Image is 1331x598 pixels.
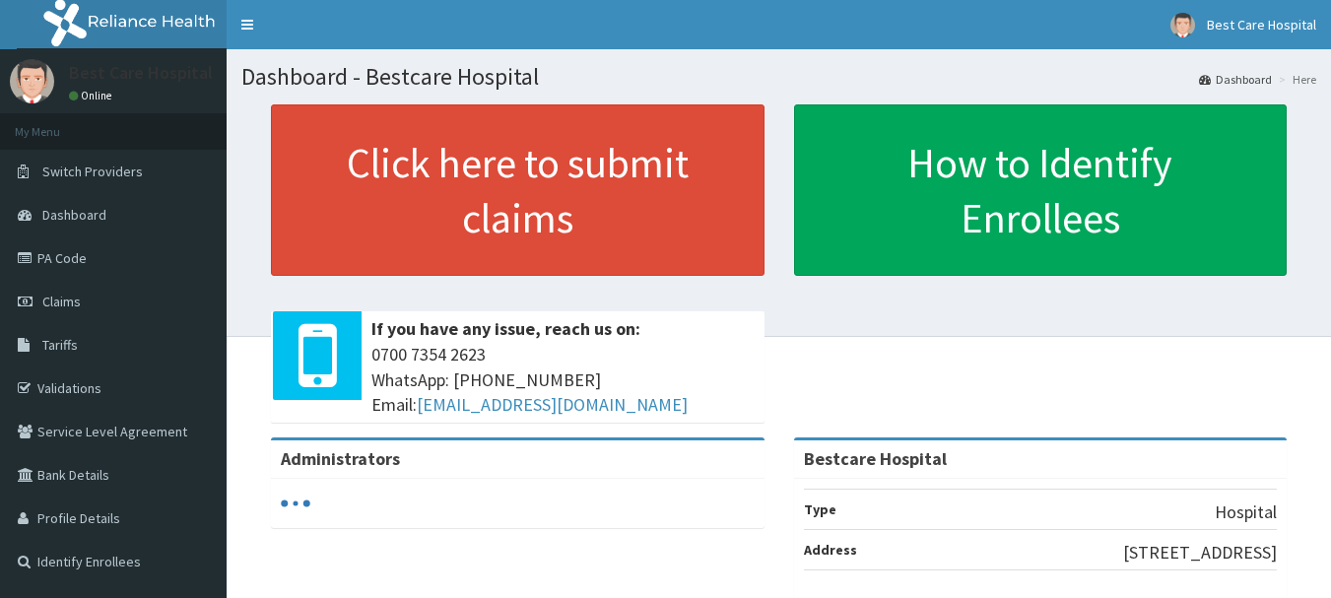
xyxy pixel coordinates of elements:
[1123,540,1277,565] p: [STREET_ADDRESS]
[42,163,143,180] span: Switch Providers
[281,447,400,470] b: Administrators
[1199,71,1272,88] a: Dashboard
[794,104,1288,276] a: How to Identify Enrollees
[1215,499,1277,525] p: Hospital
[417,393,688,416] a: [EMAIL_ADDRESS][DOMAIN_NAME]
[10,59,54,103] img: User Image
[1170,13,1195,37] img: User Image
[42,206,106,224] span: Dashboard
[804,541,857,559] b: Address
[69,64,213,82] p: Best Care Hospital
[371,342,755,418] span: 0700 7354 2623 WhatsApp: [PHONE_NUMBER] Email:
[241,64,1316,90] h1: Dashboard - Bestcare Hospital
[42,293,81,310] span: Claims
[271,104,765,276] a: Click here to submit claims
[69,89,116,102] a: Online
[804,500,836,518] b: Type
[1207,16,1316,33] span: Best Care Hospital
[1274,71,1316,88] li: Here
[281,489,310,518] svg: audio-loading
[804,447,947,470] strong: Bestcare Hospital
[371,317,640,340] b: If you have any issue, reach us on:
[42,336,78,354] span: Tariffs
